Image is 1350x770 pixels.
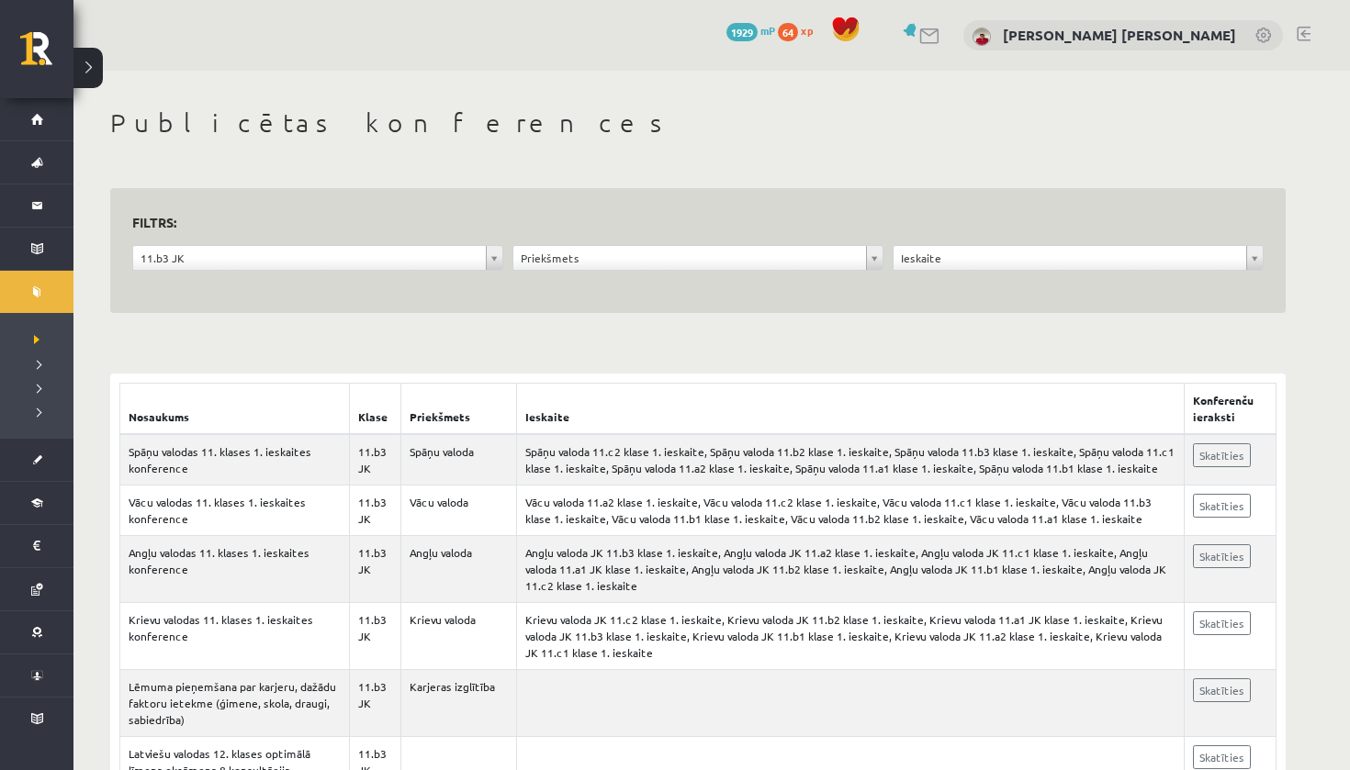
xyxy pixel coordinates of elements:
td: Vācu valoda 11.a2 klase 1. ieskaite, Vācu valoda 11.c2 klase 1. ieskaite, Vācu valoda 11.c1 klase... [517,485,1185,536]
th: Konferenču ieraksti [1185,384,1277,435]
td: 11.b3 JK [350,434,401,485]
a: Ieskaite [894,246,1263,270]
span: 64 [778,23,798,41]
a: Skatīties [1193,745,1251,769]
td: Vācu valodas 11. klases 1. ieskaites konference [120,485,350,536]
td: Angļu valoda [400,536,516,603]
span: 1929 [726,23,758,41]
td: Lēmuma pieņemšana par karjeru, dažādu faktoru ietekme (ģimene, skola, draugi, sabiedrība) [120,670,350,737]
td: Vācu valoda [400,485,516,536]
a: Skatīties [1193,544,1251,568]
th: Klase [350,384,401,435]
span: xp [801,23,813,38]
td: 11.b3 JK [350,536,401,603]
td: Angļu valodas 11. klases 1. ieskaites konference [120,536,350,603]
td: Angļu valoda JK 11.b3 klase 1. ieskaite, Angļu valoda JK 11.a2 klase 1. ieskaite, Angļu valoda JK... [517,536,1185,603]
td: Karjeras izglītība [400,670,516,737]
td: Krievu valodas 11. klases 1. ieskaites konference [120,603,350,670]
span: mP [760,23,775,38]
a: [PERSON_NAME] [PERSON_NAME] [1003,26,1236,44]
img: Olivers Larss Šēnbergs [973,28,991,46]
h1: Publicētas konferences [110,107,1286,139]
td: Spāņu valodas 11. klases 1. ieskaites konference [120,434,350,485]
a: Skatīties [1193,443,1251,467]
td: 11.b3 JK [350,485,401,536]
a: Skatīties [1193,678,1251,702]
td: Krievu valoda [400,603,516,670]
td: Spāņu valoda [400,434,516,485]
span: 11.b3 JK [141,246,478,270]
th: Nosaukums [120,384,350,435]
a: 11.b3 JK [133,246,502,270]
span: Ieskaite [901,246,1239,270]
td: Krievu valoda JK 11.c2 klase 1. ieskaite, Krievu valoda JK 11.b2 klase 1. ieskaite, Krievu valoda... [517,603,1185,670]
h3: Filtrs: [132,210,1242,235]
a: Skatīties [1193,611,1251,635]
a: 64 xp [778,23,822,38]
td: Spāņu valoda 11.c2 klase 1. ieskaite, Spāņu valoda 11.b2 klase 1. ieskaite, Spāņu valoda 11.b3 kl... [517,434,1185,485]
a: 1929 mP [726,23,775,38]
a: Skatīties [1193,494,1251,518]
a: Rīgas 1. Tālmācības vidusskola [20,32,73,78]
th: Priekšmets [400,384,516,435]
span: Priekšmets [521,246,859,270]
td: 11.b3 JK [350,670,401,737]
a: Priekšmets [513,246,883,270]
th: Ieskaite [517,384,1185,435]
td: 11.b3 JK [350,603,401,670]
